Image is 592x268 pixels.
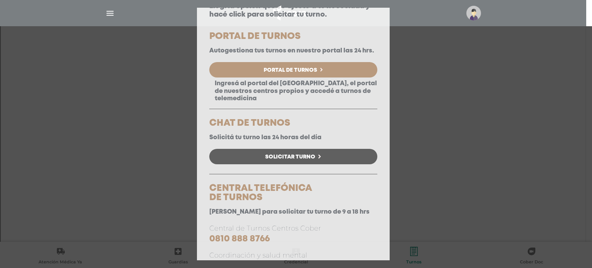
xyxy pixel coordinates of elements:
[209,62,377,78] a: Portal de Turnos
[209,2,377,19] p: Elegí la opción que se ajuste a tu necesidad y hacé click para solicitar tu turno.
[20,16,565,33] h1: 404 Page Not Found
[209,184,377,202] h5: CENTRAL TELEFÓNICA DE TURNOS
[264,67,317,73] span: Portal de Turnos
[25,39,559,46] p: The page you requested was not found.
[209,47,377,54] p: Autogestiona tus turnos en nuestro portal las 24 hrs.
[209,32,377,41] h5: PORTAL DE TURNOS
[209,208,377,216] p: [PERSON_NAME] para solicitar tu turno de 9 a 18 hrs
[265,154,315,160] span: Solicitar Turno
[209,134,377,141] p: Solicitá tu turno las 24 horas del día
[209,119,377,128] h5: CHAT DE TURNOS
[209,149,377,164] a: Solicitar Turno
[209,223,377,244] p: Central de Turnos Centros Cober
[209,80,377,102] p: Ingresá al portal del [GEOGRAPHIC_DATA], el portal de nuestros centros propios y accedé a turnos ...
[209,235,270,243] a: 0810 888 8766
